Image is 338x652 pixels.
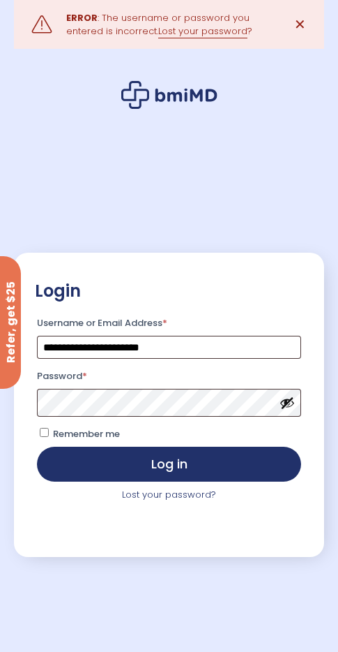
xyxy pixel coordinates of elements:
label: Password [37,367,301,385]
button: Log in [37,447,301,482]
strong: ERROR [66,11,98,24]
h2: Login [35,281,303,302]
a: Lost your password? [122,488,216,501]
button: Show password [279,395,295,410]
span: Remember me [53,427,120,440]
a: Lost your password [158,24,247,38]
span: ✕ [294,18,306,31]
a: ✕ [286,10,314,38]
input: Remember me [40,428,49,437]
label: Username or Email Address [37,314,301,332]
div: : The username or password you entered is incorrect. ? [66,11,272,38]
